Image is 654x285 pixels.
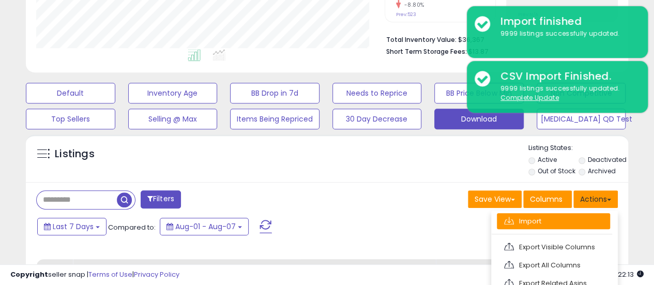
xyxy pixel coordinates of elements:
[523,190,572,208] button: Columns
[108,222,156,232] span: Compared to:
[396,11,416,18] small: Prev: 523
[230,83,320,103] button: BB Drop in 7d
[230,109,320,129] button: Items Being Repriced
[332,109,422,129] button: 30 Day Decrease
[141,190,181,208] button: Filters
[160,218,249,235] button: Aug-01 - Aug-07
[500,93,559,102] u: Complete Update
[386,35,457,44] b: Total Inventory Value:
[175,221,236,232] span: Aug-01 - Aug-07
[537,167,575,175] label: Out of Stock
[497,239,610,255] a: Export Visible Columns
[573,190,618,208] button: Actions
[588,155,627,164] label: Deactivated
[26,109,115,129] button: Top Sellers
[332,83,422,103] button: Needs to Reprice
[440,263,613,274] div: Current B2B Buybox Price
[493,69,640,84] div: CSV Import Finished.
[528,143,628,153] p: Listing States:
[493,29,640,39] div: 9999 listings successfully updated.
[10,270,179,280] div: seller snap | |
[434,83,524,103] button: BB Price Below Min
[26,83,115,103] button: Default
[537,109,626,129] button: [MEDICAL_DATA] QD Test
[497,257,610,273] a: Export All Columns
[134,269,179,279] a: Privacy Policy
[602,269,644,279] span: 2025-08-15 22:13 GMT
[88,269,132,279] a: Terms of Use
[53,221,94,232] span: Last 7 Days
[493,14,640,29] div: Import finished
[530,194,562,204] span: Columns
[537,155,556,164] label: Active
[493,84,640,103] div: 9999 listings successfully updated.
[10,269,48,279] strong: Copyright
[468,190,522,208] button: Save View
[37,218,107,235] button: Last 7 Days
[386,33,610,45] li: $36,367
[55,147,95,161] h5: Listings
[588,167,616,175] label: Archived
[386,47,467,56] b: Short Term Storage Fees:
[128,109,218,129] button: Selling @ Max
[434,109,524,129] button: Download
[497,213,610,229] a: Import
[77,263,431,274] div: Title
[128,83,218,103] button: Inventory Age
[401,1,424,9] small: -8.80%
